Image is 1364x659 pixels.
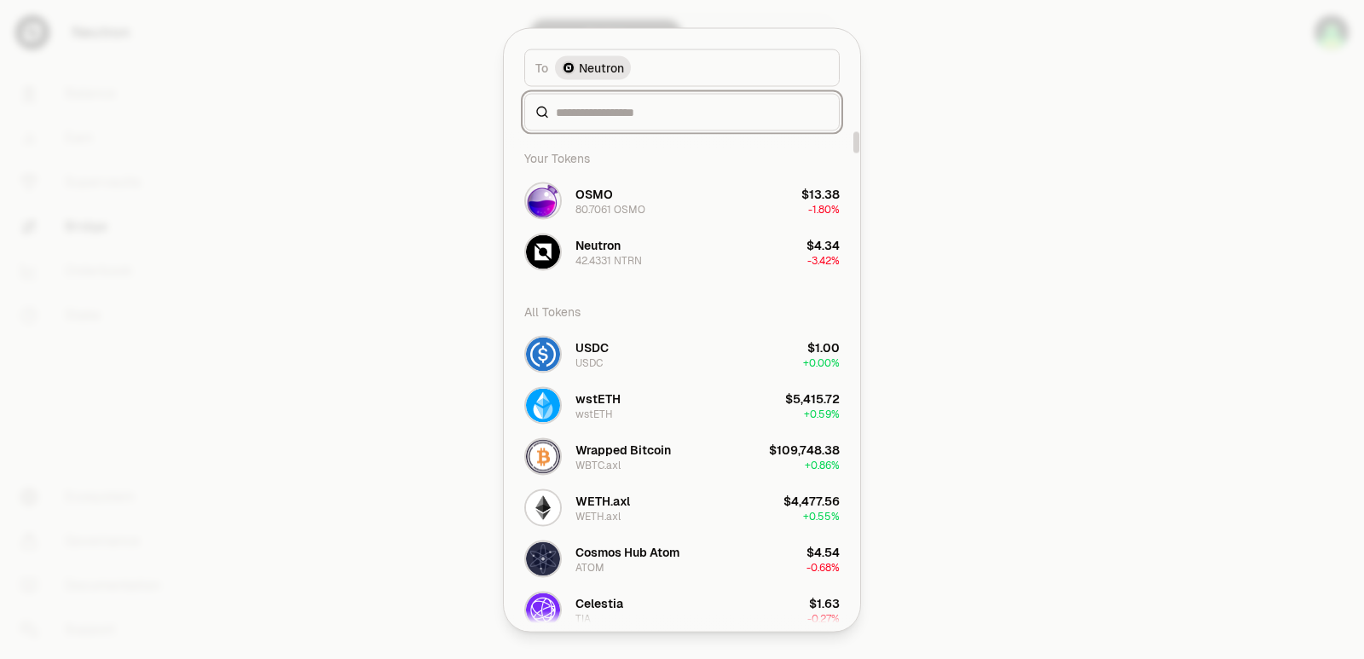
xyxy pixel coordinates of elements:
img: NTRN Logo [526,234,560,269]
span: + 0.59% [804,407,840,420]
img: ATOM Logo [526,541,560,575]
img: Neutron Logo [564,62,574,72]
div: $4.54 [806,543,840,560]
div: wstETH [575,390,621,407]
div: 42.4331 NTRN [575,253,642,267]
button: WBTC.axl LogoWrapped BitcoinWBTC.axl$109,748.38+0.86% [514,431,850,482]
div: ATOM [575,560,604,574]
div: Neutron [575,236,621,253]
div: Your Tokens [514,141,850,175]
div: $4.34 [806,236,840,253]
button: WETH.axl LogoWETH.axlWETH.axl$4,477.56+0.55% [514,482,850,533]
span: To [535,59,548,76]
span: -0.68% [806,560,840,574]
div: OSMO [575,185,613,202]
div: $5,415.72 [785,390,840,407]
div: WBTC.axl [575,458,621,471]
div: WETH.axl [575,492,630,509]
div: $109,748.38 [769,441,840,458]
div: USDC [575,338,609,356]
span: Neutron [579,59,624,76]
button: ToNeutron LogoNeutron [524,49,840,86]
img: WBTC.axl Logo [526,439,560,473]
button: TIA LogoCelestiaTIA$1.63-0.27% [514,584,850,635]
div: Celestia [575,594,623,611]
div: $1.00 [807,338,840,356]
span: + 0.86% [805,458,840,471]
div: $1.63 [809,594,840,611]
span: + 0.55% [803,509,840,523]
img: WETH.axl Logo [526,490,560,524]
div: USDC [575,356,603,369]
img: OSMO Logo [526,183,560,217]
img: TIA Logo [526,593,560,627]
div: Wrapped Bitcoin [575,441,671,458]
button: wstETH LogowstETHwstETH$5,415.72+0.59% [514,379,850,431]
span: -0.27% [807,611,840,625]
div: WETH.axl [575,509,621,523]
button: ATOM LogoCosmos Hub AtomATOM$4.54-0.68% [514,533,850,584]
button: NTRN LogoNeutron42.4331 NTRN$4.34-3.42% [514,226,850,277]
div: Cosmos Hub Atom [575,543,679,560]
div: $4,477.56 [783,492,840,509]
img: USDC Logo [526,337,560,371]
span: + 0.00% [803,356,840,369]
span: -1.80% [808,202,840,216]
div: All Tokens [514,294,850,328]
button: USDC LogoUSDCUSDC$1.00+0.00% [514,328,850,379]
div: TIA [575,611,591,625]
div: $13.38 [801,185,840,202]
div: 80.7061 OSMO [575,202,645,216]
button: OSMO LogoOSMO80.7061 OSMO$13.38-1.80% [514,175,850,226]
span: -3.42% [807,253,840,267]
img: wstETH Logo [526,388,560,422]
div: wstETH [575,407,613,420]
